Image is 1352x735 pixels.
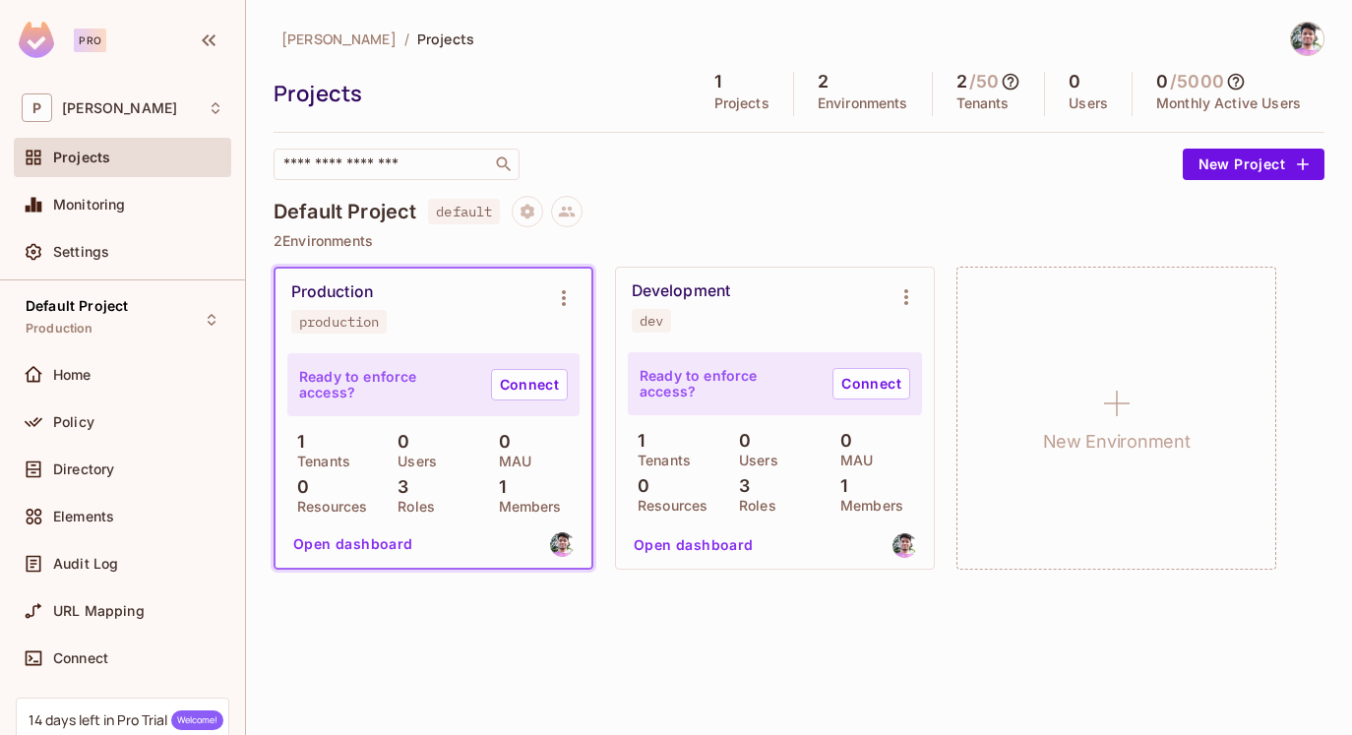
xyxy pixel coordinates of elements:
[632,281,730,301] div: Development
[291,282,373,302] div: Production
[729,476,750,496] p: 3
[489,454,531,469] p: MAU
[892,533,917,558] img: acontadolucas@gmail.com
[388,432,409,452] p: 0
[628,498,707,514] p: Resources
[274,79,681,108] div: Projects
[1156,95,1301,111] p: Monthly Active Users
[53,461,114,477] span: Directory
[53,603,145,619] span: URL Mapping
[628,453,691,468] p: Tenants
[62,100,177,116] span: Workspace: putz
[53,414,94,430] span: Policy
[956,72,967,92] h5: 2
[299,369,475,400] p: Ready to enforce access?
[1291,23,1323,55] img: Lucas Araujo
[489,477,506,497] p: 1
[818,95,908,111] p: Environments
[26,321,93,337] span: Production
[417,30,474,48] span: Projects
[729,431,751,451] p: 0
[818,72,829,92] h5: 2
[22,93,52,122] span: P
[887,277,926,317] button: Environment settings
[287,499,367,515] p: Resources
[830,453,873,468] p: MAU
[53,556,118,572] span: Audit Log
[274,233,1324,249] p: 2 Environments
[274,200,416,223] h4: Default Project
[287,477,309,497] p: 0
[969,72,999,92] h5: / 50
[404,30,409,48] li: /
[287,454,350,469] p: Tenants
[281,30,397,48] span: [PERSON_NAME]
[388,477,408,497] p: 3
[626,529,762,561] button: Open dashboard
[714,95,769,111] p: Projects
[832,368,910,399] a: Connect
[628,476,649,496] p: 0
[640,313,663,329] div: dev
[830,498,903,514] p: Members
[299,314,379,330] div: production
[544,278,584,318] button: Environment settings
[830,431,852,451] p: 0
[428,199,500,224] span: default
[1183,149,1324,180] button: New Project
[53,509,114,524] span: Elements
[512,206,543,224] span: Project settings
[640,368,817,399] p: Ready to enforce access?
[1069,72,1080,92] h5: 0
[53,367,92,383] span: Home
[830,476,847,496] p: 1
[1156,72,1168,92] h5: 0
[729,498,776,514] p: Roles
[550,532,575,557] img: acontadolucas@gmail.com
[287,432,304,452] p: 1
[491,369,568,400] a: Connect
[19,22,54,58] img: SReyMgAAAABJRU5ErkJggg==
[388,499,435,515] p: Roles
[53,650,108,666] span: Connect
[29,710,223,730] div: 14 days left in Pro Trial
[489,432,511,452] p: 0
[285,528,421,560] button: Open dashboard
[1170,72,1224,92] h5: / 5000
[26,298,128,314] span: Default Project
[628,431,645,451] p: 1
[956,95,1010,111] p: Tenants
[388,454,437,469] p: Users
[53,197,126,213] span: Monitoring
[714,72,721,92] h5: 1
[53,150,110,165] span: Projects
[171,710,223,730] span: Welcome!
[729,453,778,468] p: Users
[1043,427,1191,457] h1: New Environment
[489,499,562,515] p: Members
[1069,95,1108,111] p: Users
[74,29,106,52] div: Pro
[53,244,109,260] span: Settings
